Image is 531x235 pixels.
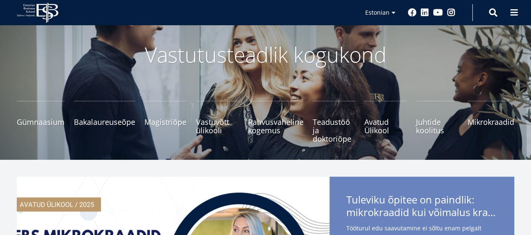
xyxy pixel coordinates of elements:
[196,118,238,135] span: Vastuvõtt ülikooli
[196,101,238,143] a: Vastuvõtt ülikooli
[74,118,135,126] span: Bakalaureuseõpe
[433,8,443,17] a: Youtube
[346,206,497,219] span: mikrokraadid kui võimalus kraadini jõudmiseks
[17,118,65,126] span: Gümnaasium
[74,101,135,143] a: Bakalaureuseõpe
[447,8,455,17] a: Instagram
[421,8,429,17] a: Linkedin
[312,118,355,143] span: Teadustöö ja doktoriõpe
[144,118,187,126] span: Magistriõpe
[248,101,303,143] a: Rahvusvaheline kogemus
[468,101,514,143] a: Mikrokraadid
[312,101,355,143] a: Teadustöö ja doktoriõpe
[144,101,187,143] a: Magistriõpe
[364,101,407,143] a: Avatud Ülikool
[416,101,458,143] a: Juhtide koolitus
[408,8,416,17] a: Facebook
[364,118,407,135] span: Avatud Ülikool
[17,101,65,143] a: Gümnaasium
[248,118,303,135] span: Rahvusvaheline kogemus
[468,118,514,126] span: Mikrokraadid
[43,42,488,67] p: Vastutusteadlik kogukond
[346,193,497,221] span: Tuleviku õpitee on paindlik:
[416,118,458,135] span: Juhtide koolitus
